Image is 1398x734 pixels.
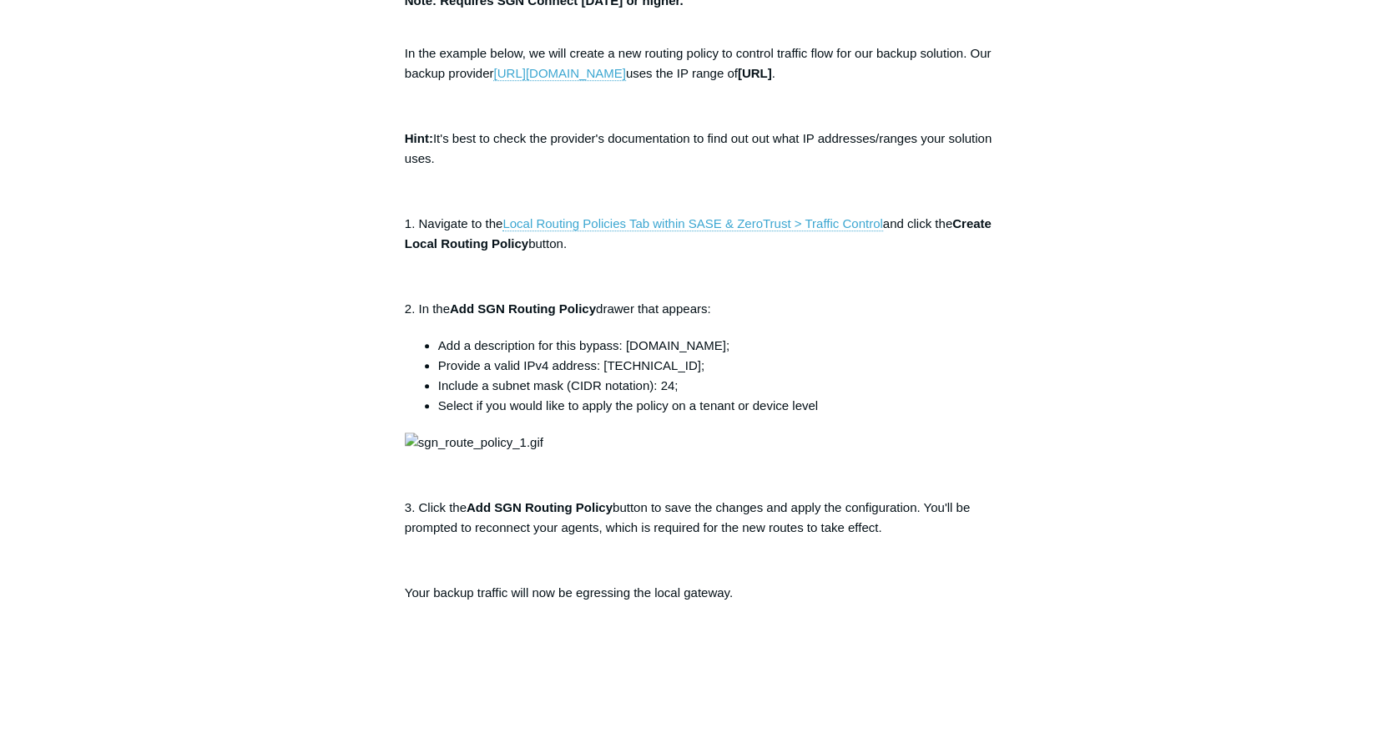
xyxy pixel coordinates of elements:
[405,301,450,316] span: 2. In the
[438,338,729,352] span: Add a description for this bypass: [DOMAIN_NAME];
[502,216,882,231] a: Local Routing Policies Tab within SASE & ZeroTrust > Traffic Control
[883,216,952,230] span: and click the
[493,66,625,81] a: [URL][DOMAIN_NAME]
[405,585,733,600] span: Your backup traffic will now be egressing the local gateway.
[405,216,503,230] span: 1. Navigate to the
[467,500,613,514] span: Add SGN Routing Policy
[405,433,543,453] img: sgn_route_policy_1.gif
[405,216,992,251] span: Create Local Routing Policy
[438,378,679,392] span: Include a subnet mask (CIDR notation): 24;
[438,398,818,413] span: Select if you would like to apply the policy on a tenant or device level
[772,66,775,80] span: .
[493,66,625,80] span: [URL][DOMAIN_NAME]
[738,66,772,80] span: [URL]
[405,46,992,80] span: In the example below, we will create a new routing policy to control traffic flow for our backup ...
[450,301,596,316] span: Add SGN Routing Policy
[438,358,704,372] span: Provide a valid IPv4 address: [TECHNICAL_ID];
[596,301,711,316] span: drawer that appears:
[405,131,433,145] span: Hint:
[405,131,992,165] span: It's best to check the provider's documentation to find out out what IP addresses/ranges your sol...
[528,236,567,251] span: button.
[626,66,738,80] span: uses the IP range of
[405,500,467,514] span: 3. Click the
[405,500,970,534] span: button to save the changes and apply the configuration. You'll be prompted to reconnect your agen...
